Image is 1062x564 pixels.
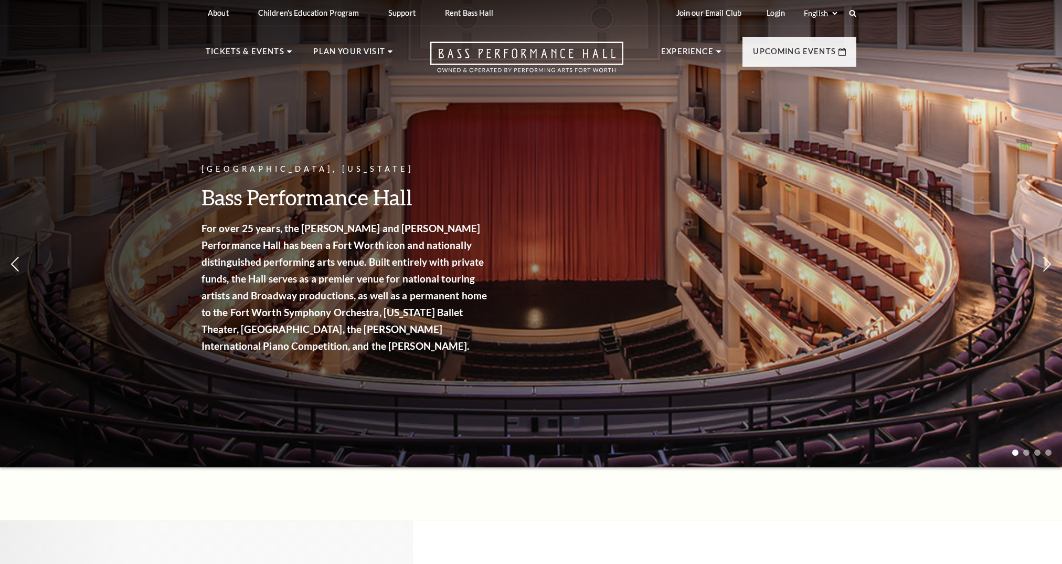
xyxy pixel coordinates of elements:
[753,45,836,64] p: Upcoming Events
[661,45,714,64] p: Experience
[802,8,839,18] select: Select:
[208,8,229,17] p: About
[258,8,359,17] p: Children's Education Program
[201,222,487,352] strong: For over 25 years, the [PERSON_NAME] and [PERSON_NAME] Performance Hall has been a Fort Worth ico...
[201,184,490,211] h3: Bass Performance Hall
[313,45,385,64] p: Plan Your Visit
[388,8,416,17] p: Support
[445,8,493,17] p: Rent Bass Hall
[201,163,490,176] p: [GEOGRAPHIC_DATA], [US_STATE]
[206,45,284,64] p: Tickets & Events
